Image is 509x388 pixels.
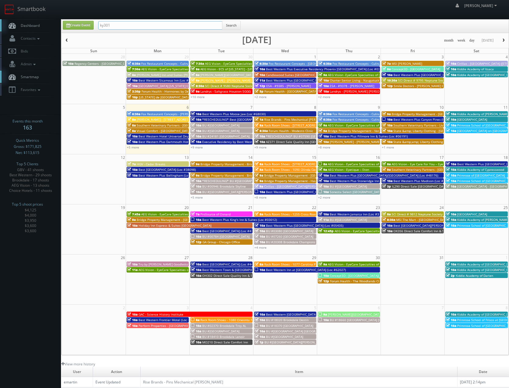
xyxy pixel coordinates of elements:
[200,173,293,178] span: Bridge Property Management - Bridges at [GEOGRAPHIC_DATA]
[446,273,455,278] span: 2p
[264,123,320,127] span: Rack Room Shoes - [STREET_ADDRESS]
[330,134,408,138] span: Best Western Plus Fillmore Inn & Suites (Loc #06191)
[392,167,467,172] span: Southern Veterinary Partners - [GEOGRAPHIC_DATA]
[191,61,204,66] span: 7:30a
[446,162,456,166] span: 10a
[254,245,267,250] a: +4 more
[254,95,267,99] a: +2 more
[191,134,201,138] span: 10a
[202,234,249,239] span: BU #00784 [GEOGRAPHIC_DATA]
[191,234,201,239] span: 10a
[200,78,276,82] span: [PERSON_NAME] - [PERSON_NAME] Columbus Circle
[200,212,231,216] span: ProSource of Oxnard
[18,23,40,28] span: Dashboard
[127,89,141,93] span: 3:30p
[457,67,494,71] span: Kiddie Academy of Itsaca
[392,67,440,71] span: Concept3D - [GEOGRAPHIC_DATA]
[139,95,223,99] span: [US_STATE] de [GEOGRAPHIC_DATA] - [GEOGRAPHIC_DATA]
[255,212,263,216] span: 8a
[442,37,456,44] button: month
[328,129,421,133] span: Bridge Property Management - Veranda at [GEOGRAPHIC_DATA]
[457,218,509,222] span: Kiddie Academy of [PERSON_NAME]
[318,229,334,233] span: 12:45p
[382,218,395,222] span: 8:30a
[255,312,265,317] span: 10a
[318,312,327,317] span: 9a
[318,173,329,178] span: 10a
[382,223,393,228] span: 10a
[394,84,497,88] span: Smile Doctors - [PERSON_NAME] Chapel [PERSON_NAME] Orthodontics
[202,184,246,189] span: BU #00946 Brookdale Skyline
[332,112,429,116] span: Fox Restaurant Concepts - Culinary Dropout - [GEOGRAPHIC_DATA]
[191,195,203,199] a: +5 more
[191,268,201,272] span: 10a
[127,117,136,122] span: 8a
[191,78,199,82] span: 8a
[264,184,361,189] span: Cirillas - [GEOGRAPHIC_DATA][PERSON_NAME] ([STREET_ADDRESS])
[202,117,287,122] span: *RESCHEDULING* Best [GEOGRAPHIC_DATA] (Loc #18018)
[330,218,367,222] span: BU #[GEOGRAPHIC_DATA]
[255,318,265,322] span: 10a
[191,84,204,88] span: 8:30a
[255,173,263,178] span: 9a
[266,78,343,82] span: Best Western Plus [GEOGRAPHIC_DATA] (Loc #35038)
[202,129,239,133] span: BU #[GEOGRAPHIC_DATA]
[138,173,203,178] span: Best Western Plus Bellingham (Loc #48188)
[457,167,504,172] span: Kiddie Academy of Cypresswood
[127,162,136,166] span: 7a
[98,21,222,30] input: Search for Events
[455,37,468,44] button: week
[382,145,394,149] a: +1 more
[138,140,224,144] span: Best Western Plus Dartmouth Hotel & Suites (Loc #65013)
[202,134,249,138] span: BU #24181 [GEOGRAPHIC_DATA]
[264,212,344,216] span: Rack Room Shoes - 1255 Cross Roads Shopping Center
[328,73,429,77] span: AEG Vision -EyeCare Specialties of [US_STATE] – Eyes On Sammamish
[255,229,265,233] span: 10a
[255,67,265,71] span: 10a
[191,273,201,278] span: 10a
[141,112,234,116] span: Fox Restaurant Concepts - [PERSON_NAME][GEOGRAPHIC_DATA]
[328,262,446,266] span: AEG Vision - EyeCare Specialties of [US_STATE] – [PERSON_NAME] Ridge Eye Care
[393,140,507,144] span: State &amp;amp; Liberty Clothing - [GEOGRAPHIC_DATA] [GEOGRAPHIC_DATA]
[205,84,290,88] span: SCI Direct # 9580 Neptune Society of [GEOGRAPHIC_DATA]
[318,145,330,149] a: +8 more
[266,229,313,233] span: BU #03080 [GEOGRAPHIC_DATA]
[392,212,477,216] span: SCI Direct # 9812 Neptune Society of [GEOGRAPHIC_DATA]
[255,234,265,239] span: 10a
[266,84,311,88] span: ESA - #9385 - [PERSON_NAME]
[318,112,332,116] span: 6:30a
[446,67,456,71] span: 10a
[191,89,199,93] span: 9a
[202,140,307,144] span: Executive Residency by Best Western [GEOGRAPHIC_DATA] (Loc #61103)
[138,262,225,266] span: Tru by [PERSON_NAME] Goodlettsville [GEOGRAPHIC_DATA]
[266,140,340,144] span: AZ371 Direct Sale Quality Inn [GEOGRAPHIC_DATA]
[382,212,391,216] span: 8a
[446,179,456,183] span: 10a
[266,73,356,77] span: Candlewood Suites [GEOGRAPHIC_DATA] [GEOGRAPHIC_DATA]
[191,184,201,189] span: 10a
[137,129,191,133] span: Visual Comfort - [GEOGRAPHIC_DATA]
[202,190,263,194] span: BU #[GEOGRAPHIC_DATA][PERSON_NAME]
[318,134,329,138] span: 10a
[255,78,265,82] span: 11a
[330,78,379,82] span: Charter Senior Living - Naugatuck
[318,179,329,183] span: 10a
[255,117,263,122] span: 1a
[318,95,330,99] a: +2 more
[456,273,493,278] span: Kiddie Academy of Darien
[446,268,456,272] span: 10a
[382,229,393,233] span: 10a
[382,184,391,189] span: 3p
[318,117,332,122] span: 6:30a
[446,173,456,178] span: 10a
[127,145,139,149] a: +5 more
[318,195,330,199] a: +2 more
[446,129,456,133] span: 10a
[269,61,370,66] span: Fox Restaurant Concepts - [GEOGRAPHIC_DATA] - [GEOGRAPHIC_DATA]
[205,61,315,66] span: AEG Vision - EyeCare Specialties of [US_STATE] – [PERSON_NAME] Eye Clinic
[328,312,382,317] span: [PERSON_NAME][GEOGRAPHIC_DATA]
[328,162,456,166] span: AEG Vision - EyeCare Specialties of [US_STATE] – Elite Vision Care ([GEOGRAPHIC_DATA])
[255,61,268,66] span: 6:30a
[266,134,341,138] span: *RESCHEDULING* BU #07590 [GEOGRAPHIC_DATA]
[446,212,456,216] span: 10a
